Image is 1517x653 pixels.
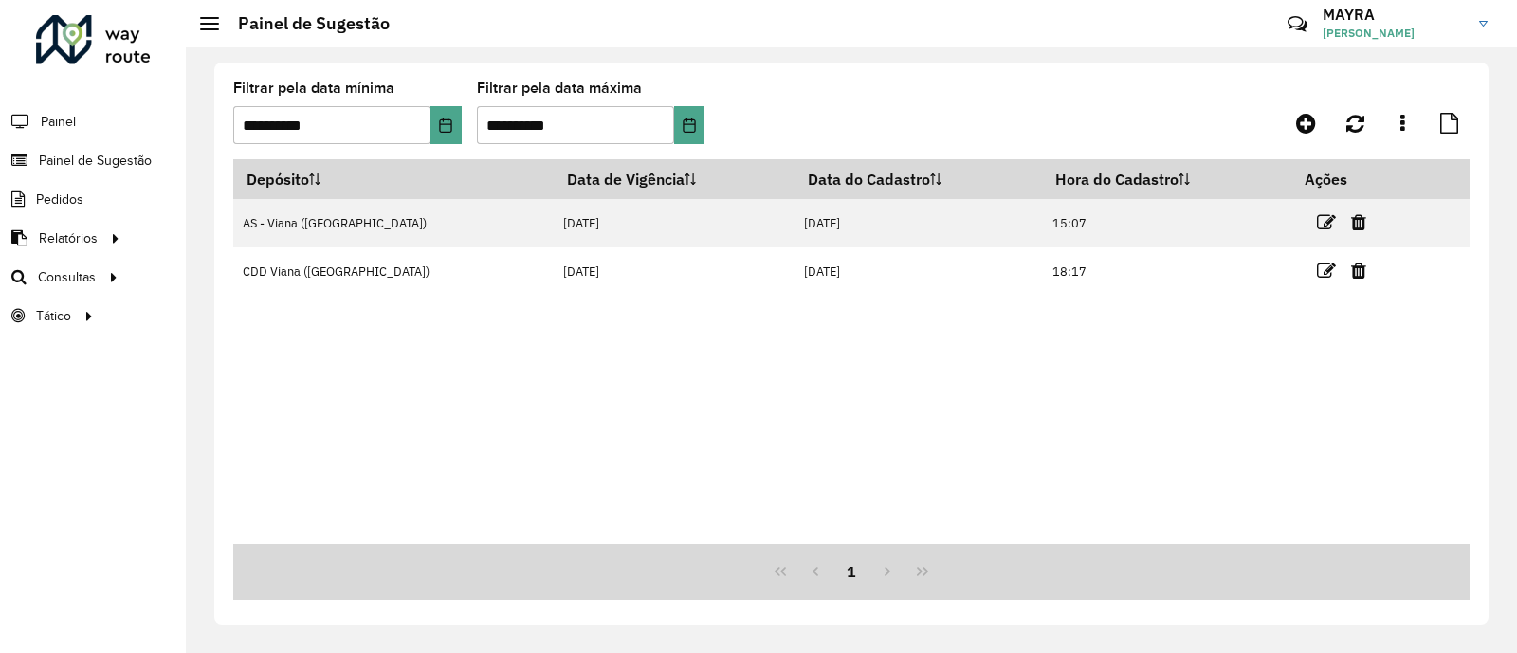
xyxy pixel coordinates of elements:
th: Depósito [233,159,554,199]
a: Excluir [1351,209,1366,235]
span: Tático [36,306,71,326]
td: [DATE] [795,247,1043,296]
th: Ações [1292,159,1406,199]
td: AS - Viana ([GEOGRAPHIC_DATA]) [233,199,554,247]
a: Editar [1317,258,1336,283]
span: Painel de Sugestão [39,151,152,171]
td: [DATE] [554,199,795,247]
span: Painel [41,112,76,132]
th: Data do Cadastro [795,159,1043,199]
button: 1 [833,553,869,590]
span: Relatórios [39,228,98,248]
td: CDD Viana ([GEOGRAPHIC_DATA]) [233,247,554,296]
td: [DATE] [554,247,795,296]
button: Choose Date [674,106,704,144]
h3: MAYRA [1323,6,1465,24]
span: [PERSON_NAME] [1323,25,1465,42]
button: Choose Date [430,106,461,144]
td: 15:07 [1043,199,1292,247]
a: Editar [1317,209,1336,235]
span: Pedidos [36,190,83,209]
a: Excluir [1351,258,1366,283]
span: Consultas [38,267,96,287]
label: Filtrar pela data máxima [477,77,642,100]
a: Contato Rápido [1277,4,1318,45]
th: Data de Vigência [554,159,795,199]
td: 18:17 [1043,247,1292,296]
th: Hora do Cadastro [1043,159,1292,199]
td: [DATE] [795,199,1043,247]
h2: Painel de Sugestão [219,13,390,34]
label: Filtrar pela data mínima [233,77,394,100]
